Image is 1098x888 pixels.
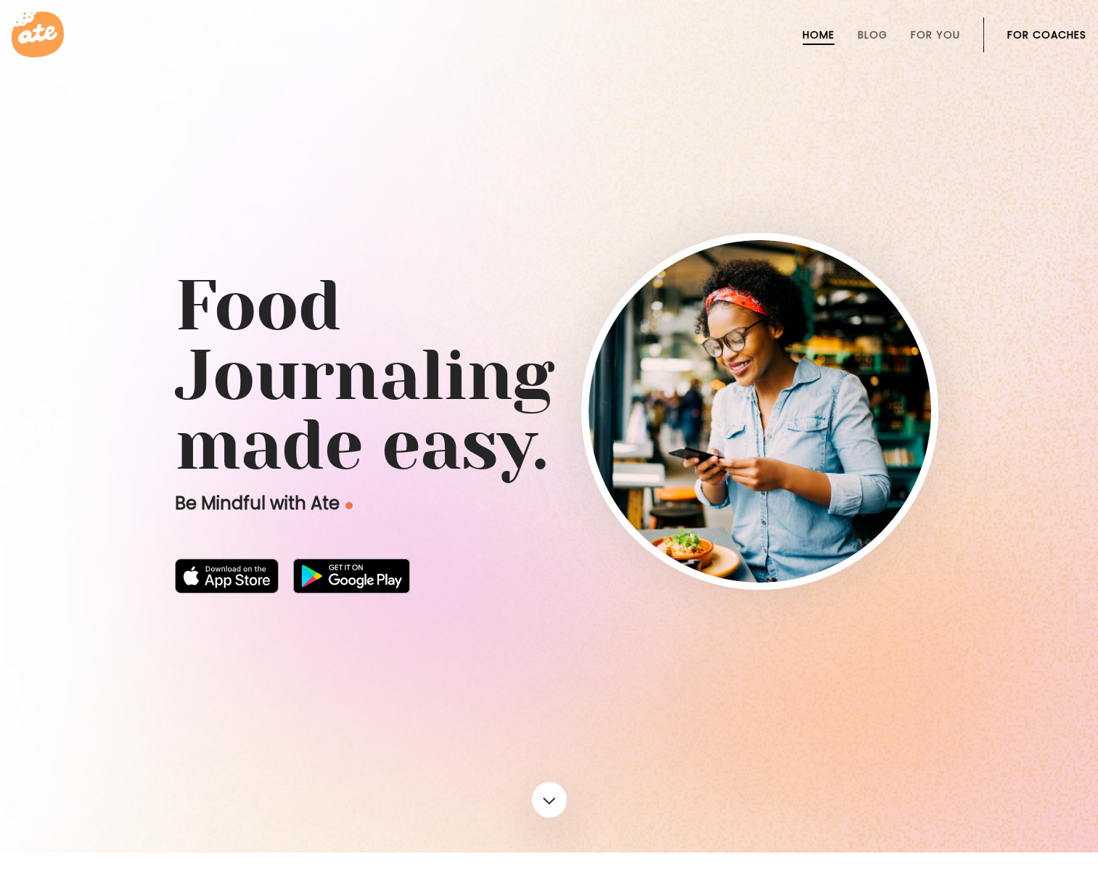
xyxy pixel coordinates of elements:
img: badge-download-apple.svg [175,559,279,593]
img: badge-download-google.png [293,559,410,593]
a: For Coaches [1007,29,1086,41]
p: Be Mindful with Ate [175,492,581,515]
h1: Food Journaling made easy. [175,271,924,480]
a: Blog [858,29,888,41]
a: Home [803,29,835,41]
a: For You [911,29,960,41]
img: home-hero-img-rounded.png [589,240,931,583]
